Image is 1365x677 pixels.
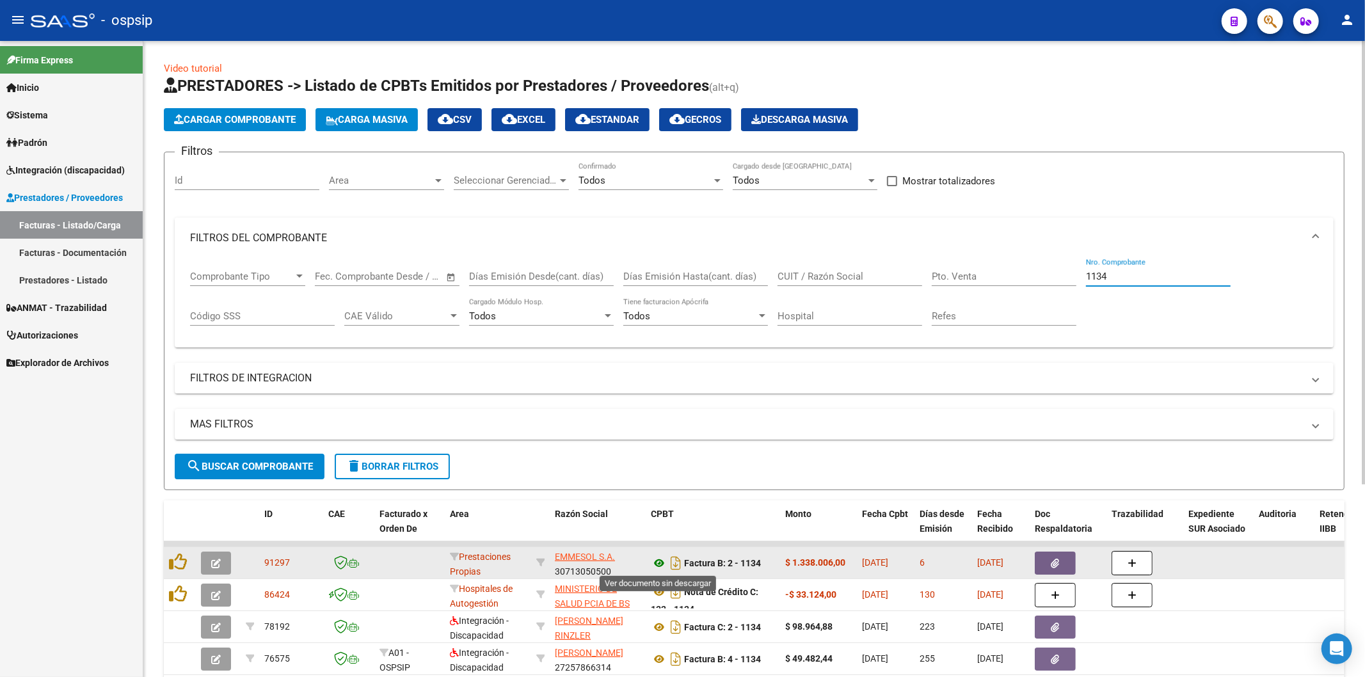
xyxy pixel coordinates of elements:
i: Descargar documento [667,582,684,602]
mat-panel-title: FILTROS DE INTEGRACION [190,371,1303,385]
span: Trazabilidad [1112,509,1163,519]
mat-icon: cloud_download [438,111,453,127]
datatable-header-cell: Auditoria [1254,500,1314,557]
span: Sistema [6,108,48,122]
span: CSV [438,114,472,125]
span: Cargar Comprobante [174,114,296,125]
div: Open Intercom Messenger [1321,633,1352,664]
span: [DATE] [862,621,888,632]
span: 130 [920,589,935,600]
span: 76575 [264,653,290,664]
span: Buscar Comprobante [186,461,313,472]
datatable-header-cell: CAE [323,500,374,557]
span: CAE Válido [344,310,448,322]
button: Descarga Masiva [741,108,858,131]
span: A01 - OSPSIP [379,648,410,673]
span: Inicio [6,81,39,95]
span: [PERSON_NAME] [555,648,623,658]
span: Borrar Filtros [346,461,438,472]
button: Buscar Comprobante [175,454,324,479]
strong: Factura C: 2 - 1134 [684,622,761,632]
div: 27332048274 [555,614,641,641]
strong: $ 98.964,88 [785,621,833,632]
mat-expansion-panel-header: FILTROS DE INTEGRACION [175,363,1334,394]
span: Integración (discapacidad) [6,163,125,177]
span: 223 [920,621,935,632]
button: CSV [427,108,482,131]
input: Fecha fin [378,271,440,282]
span: Auditoria [1259,509,1297,519]
span: Prestadores / Proveedores [6,191,123,205]
span: Monto [785,509,811,519]
h3: Filtros [175,142,219,160]
span: Mostrar totalizadores [902,173,995,189]
i: Descargar documento [667,649,684,669]
datatable-header-cell: ID [259,500,323,557]
span: - ospsip [101,6,152,35]
mat-panel-title: MAS FILTROS [190,417,1303,431]
span: MINISTERIO DE SALUD PCIA DE BS AS [555,584,630,623]
input: Fecha inicio [315,271,367,282]
datatable-header-cell: Fecha Cpbt [857,500,914,557]
span: [DATE] [862,653,888,664]
span: [DATE] [862,589,888,600]
span: Facturado x Orden De [379,509,427,534]
span: [PERSON_NAME] RINZLER [PERSON_NAME] [555,616,623,655]
button: Carga Masiva [315,108,418,131]
span: Padrón [6,136,47,150]
span: Fecha Recibido [977,509,1013,534]
span: Integración - Discapacidad [450,648,509,673]
span: (alt+q) [709,81,739,93]
span: Firma Express [6,53,73,67]
span: Carga Masiva [326,114,408,125]
span: 78192 [264,621,290,632]
span: CAE [328,509,345,519]
app-download-masive: Descarga masiva de comprobantes (adjuntos) [741,108,858,131]
span: 255 [920,653,935,664]
mat-icon: delete [346,458,362,474]
mat-panel-title: FILTROS DEL COMPROBANTE [190,231,1303,245]
span: Descarga Masiva [751,114,848,125]
datatable-header-cell: Monto [780,500,857,557]
mat-expansion-panel-header: FILTROS DEL COMPROBANTE [175,218,1334,259]
datatable-header-cell: CPBT [646,500,780,557]
datatable-header-cell: Area [445,500,531,557]
datatable-header-cell: Días desde Emisión [914,500,972,557]
strong: -$ 33.124,00 [785,589,836,600]
span: Todos [579,175,605,186]
button: Open calendar [444,270,459,285]
button: Estandar [565,108,650,131]
div: 27257866314 [555,646,641,673]
datatable-header-cell: Doc Respaldatoria [1030,500,1106,557]
span: [DATE] [977,557,1003,568]
strong: $ 49.482,44 [785,653,833,664]
div: 30713050500 [555,550,641,577]
span: PRESTADORES -> Listado de CPBTs Emitidos por Prestadores / Proveedores [164,77,709,95]
span: Todos [469,310,496,322]
i: Descargar documento [667,553,684,573]
span: Autorizaciones [6,328,78,342]
span: 86424 [264,589,290,600]
i: Descargar documento [667,617,684,637]
strong: Factura B: 4 - 1134 [684,654,761,664]
strong: Factura B: 2 - 1134 [684,558,761,568]
datatable-header-cell: Razón Social [550,500,646,557]
span: [DATE] [977,621,1003,632]
mat-icon: search [186,458,202,474]
span: Prestaciones Propias [450,552,511,577]
span: Razón Social [555,509,608,519]
button: EXCEL [491,108,555,131]
mat-icon: person [1339,12,1355,28]
span: ID [264,509,273,519]
strong: $ 1.338.006,00 [785,557,845,568]
span: ANMAT - Trazabilidad [6,301,107,315]
span: Gecros [669,114,721,125]
span: Area [450,509,469,519]
span: Retencion IIBB [1320,509,1361,534]
datatable-header-cell: Facturado x Orden De [374,500,445,557]
span: Expediente SUR Asociado [1188,509,1245,534]
datatable-header-cell: Expediente SUR Asociado [1183,500,1254,557]
span: Días desde Emisión [920,509,964,534]
span: CPBT [651,509,674,519]
div: FILTROS DEL COMPROBANTE [175,259,1334,348]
